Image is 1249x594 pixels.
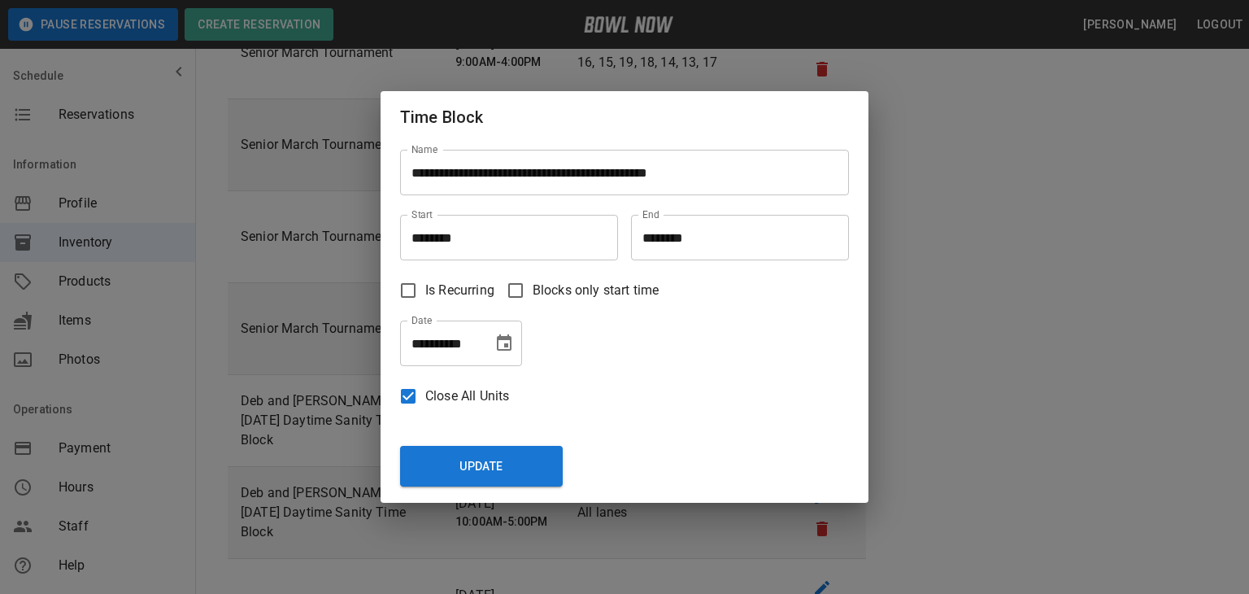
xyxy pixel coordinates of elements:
[400,446,563,487] button: Update
[642,207,659,221] label: End
[631,215,838,260] input: Choose time, selected time is 5:00 PM
[400,215,607,260] input: Choose time, selected time is 10:00 AM
[381,91,868,143] h2: Time Block
[411,207,433,221] label: Start
[425,281,494,300] span: Is Recurring
[488,327,520,360] button: Choose date, selected date is Sep 13, 2025
[533,281,659,300] span: Blocks only start time
[425,387,509,406] span: Close All Units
